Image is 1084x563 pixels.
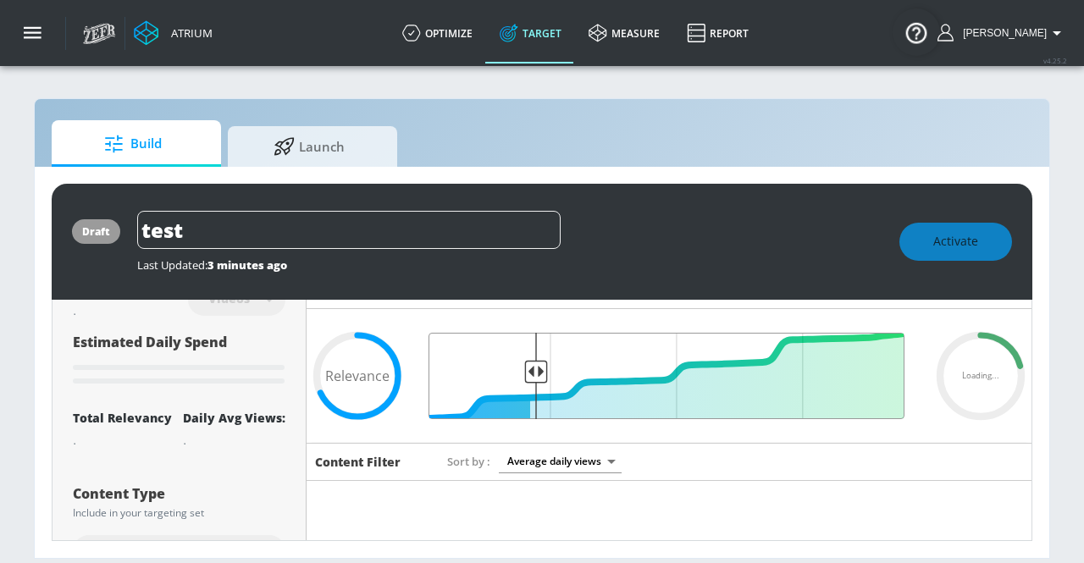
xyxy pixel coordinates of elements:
input: Final Threshold [425,333,913,419]
a: measure [575,3,673,63]
a: Atrium [134,20,213,46]
div: Estimated Daily Spend [73,333,285,389]
a: Target [486,3,575,63]
div: Total Relevancy [73,410,172,426]
div: Include in your targeting set [73,508,285,518]
span: 3 minutes ago [207,257,287,273]
div: Average daily views [499,450,622,472]
div: Daily Avg Views: [183,410,285,426]
div: Atrium [164,25,213,41]
span: Build [69,124,197,164]
span: login as: kenta.kurishima@mbk-digital.co.jp [956,27,1047,39]
span: Launch [245,126,373,167]
div: draft [82,224,110,239]
div: Content Type [73,487,285,500]
div: Videos [200,291,258,306]
a: Report [673,3,762,63]
a: optimize [389,3,486,63]
div: Last Updated: [137,257,882,273]
button: Open Resource Center [893,8,940,56]
button: [PERSON_NAME] [937,23,1067,43]
h6: Content Filter [315,454,401,470]
span: Sort by [447,454,490,469]
span: Estimated Daily Spend [73,333,227,351]
span: Loading... [962,372,999,380]
span: Relevance [325,369,390,383]
span: v 4.25.2 [1043,56,1067,65]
